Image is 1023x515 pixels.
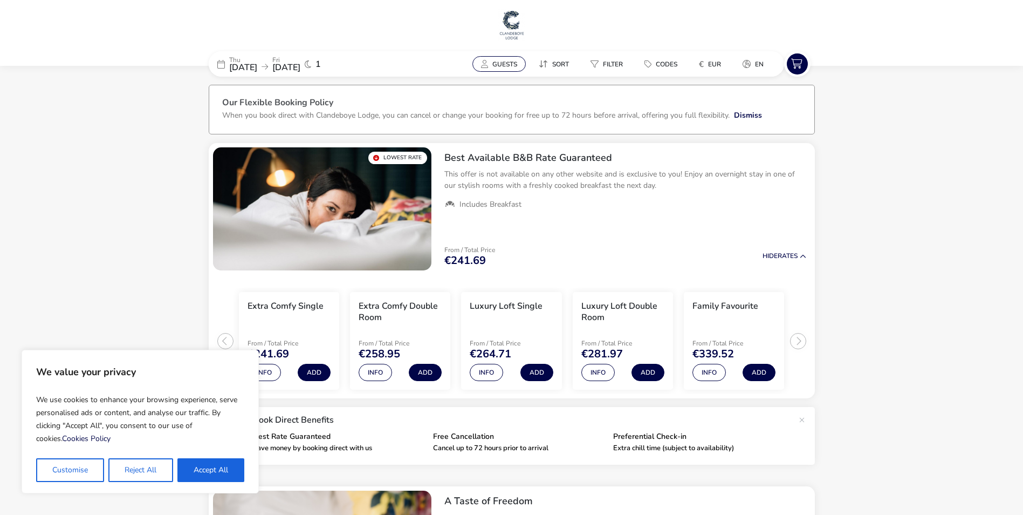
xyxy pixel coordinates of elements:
[734,56,772,72] button: en
[298,364,331,381] button: Add
[708,60,721,69] span: EUR
[470,301,543,312] h3: Luxury Loft Single
[359,349,400,360] span: €258.95
[470,349,511,360] span: €264.71
[743,364,775,381] button: Add
[272,62,300,73] span: [DATE]
[582,56,636,72] naf-pibe-menu-bar-item: Filter
[272,57,300,63] p: Fri
[613,445,785,452] p: Extra chill time (subject to availability)
[692,340,775,347] p: From / Total Price
[692,301,758,312] h3: Family Favourite
[229,62,257,73] span: [DATE]
[631,364,664,381] button: Add
[248,349,289,360] span: €241.69
[36,389,244,450] p: We use cookies to enhance your browsing experience, serve personalised ads or content, and analys...
[690,56,730,72] button: €EUR
[734,110,762,121] button: Dismiss
[368,152,427,164] div: Lowest Rate
[690,56,734,72] naf-pibe-menu-bar-item: €EUR
[692,349,734,360] span: €339.52
[581,364,615,381] button: Info
[636,56,686,72] button: Codes
[177,458,244,482] button: Accept All
[456,288,567,395] swiper-slide: 3 / 5
[315,60,321,69] span: 1
[492,60,517,69] span: Guests
[444,255,486,266] span: €241.69
[692,364,726,381] button: Info
[520,364,553,381] button: Add
[498,9,525,41] img: Main Website
[582,56,631,72] button: Filter
[22,350,259,493] div: We value your privacy
[253,416,793,424] p: Book Direct Benefits
[229,57,257,63] p: Thu
[699,59,704,70] i: €
[763,252,778,260] span: Hide
[108,458,173,482] button: Reject All
[603,60,623,69] span: Filter
[444,247,495,253] p: From / Total Price
[581,301,664,323] h3: Luxury Loft Double Room
[222,98,801,110] h3: Our Flexible Booking Policy
[656,60,677,69] span: Codes
[436,143,815,219] div: Best Available B&B Rate GuaranteedThis offer is not available on any other website and is exclusi...
[734,56,777,72] naf-pibe-menu-bar-item: en
[62,433,111,444] a: Cookies Policy
[359,301,442,323] h3: Extra Comfy Double Room
[248,301,324,312] h3: Extra Comfy Single
[345,288,456,395] swiper-slide: 2 / 5
[222,110,730,120] p: When you book direct with Clandeboye Lodge, you can cancel or change your booking for free up to ...
[433,445,605,452] p: Cancel up to 72 hours prior to arrival
[613,433,785,441] p: Preferential Check-in
[470,340,553,347] p: From / Total Price
[248,340,331,347] p: From / Total Price
[213,147,431,270] swiper-slide: 1 / 1
[444,152,806,164] h2: Best Available B&B Rate Guaranteed
[470,364,503,381] button: Info
[433,433,605,441] p: Free Cancellation
[253,433,424,441] p: Best Rate Guaranteed
[552,60,569,69] span: Sort
[409,364,442,381] button: Add
[248,364,281,381] button: Info
[581,349,623,360] span: €281.97
[36,458,104,482] button: Customise
[359,364,392,381] button: Info
[209,51,370,77] div: Thu[DATE]Fri[DATE]1
[459,200,521,209] span: Includes Breakfast
[234,288,345,395] swiper-slide: 1 / 5
[678,288,789,395] swiper-slide: 5 / 5
[755,60,764,69] span: en
[444,495,806,507] h2: A Taste of Freedom
[636,56,690,72] naf-pibe-menu-bar-item: Codes
[472,56,530,72] naf-pibe-menu-bar-item: Guests
[472,56,526,72] button: Guests
[530,56,578,72] button: Sort
[581,340,664,347] p: From / Total Price
[567,288,678,395] swiper-slide: 4 / 5
[36,361,244,383] p: We value your privacy
[359,340,442,347] p: From / Total Price
[530,56,582,72] naf-pibe-menu-bar-item: Sort
[253,445,424,452] p: Save money by booking direct with us
[444,168,806,191] p: This offer is not available on any other website and is exclusive to you! Enjoy an overnight stay...
[763,253,806,260] button: HideRates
